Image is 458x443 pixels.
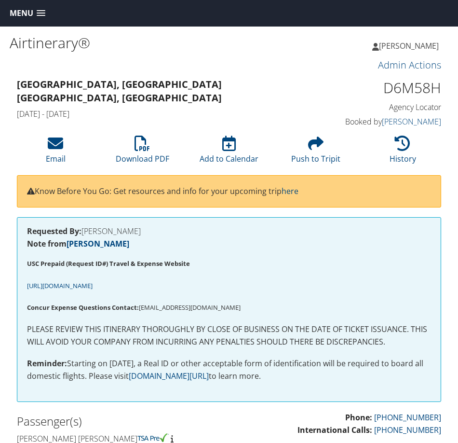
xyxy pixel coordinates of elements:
[200,141,258,164] a: Add to Calendar
[379,41,439,51] span: [PERSON_NAME]
[10,9,33,18] span: Menu
[282,186,298,196] a: here
[27,227,431,235] h4: [PERSON_NAME]
[374,412,441,423] a: [PHONE_NUMBER]
[390,141,416,164] a: History
[17,413,222,429] h2: Passenger(s)
[137,433,169,442] img: tsa-precheck.png
[310,102,441,112] h4: Agency Locator
[374,425,441,435] a: [PHONE_NUMBER]
[27,259,190,268] strong: USC Prepaid (Request ID#) Travel & Expense Website
[10,33,229,53] h1: Airtinerary®
[129,371,209,381] a: [DOMAIN_NAME][URL]
[372,31,448,60] a: [PERSON_NAME]
[116,141,169,164] a: Download PDF
[27,238,129,249] strong: Note from
[17,109,295,119] h4: [DATE] - [DATE]
[27,281,93,290] span: [URL][DOMAIN_NAME]
[310,116,441,127] h4: Booked by
[310,78,441,98] h1: D6M58H
[27,280,93,291] a: [URL][DOMAIN_NAME]
[46,141,66,164] a: Email
[382,116,441,127] a: [PERSON_NAME]
[27,226,81,236] strong: Requested By:
[27,358,431,382] p: Starting on [DATE], a Real ID or other acceptable form of identification will be required to boar...
[297,425,372,435] strong: International Calls:
[27,323,431,348] p: PLEASE REVIEW THIS ITINERARY THOROUGHLY BY CLOSE OF BUSINESS ON THE DATE OF TICKET ISSUANCE. THIS...
[345,412,372,423] strong: Phone:
[67,238,129,249] a: [PERSON_NAME]
[17,78,222,104] strong: [GEOGRAPHIC_DATA], [GEOGRAPHIC_DATA] [GEOGRAPHIC_DATA], [GEOGRAPHIC_DATA]
[27,358,67,369] strong: Reminder:
[291,141,340,164] a: Push to Tripit
[27,303,241,312] span: [EMAIL_ADDRESS][DOMAIN_NAME]
[27,303,139,312] strong: Concur Expense Questions Contact:
[27,185,431,198] p: Know Before You Go: Get resources and info for your upcoming trip
[5,5,50,21] a: Menu
[378,58,441,71] a: Admin Actions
